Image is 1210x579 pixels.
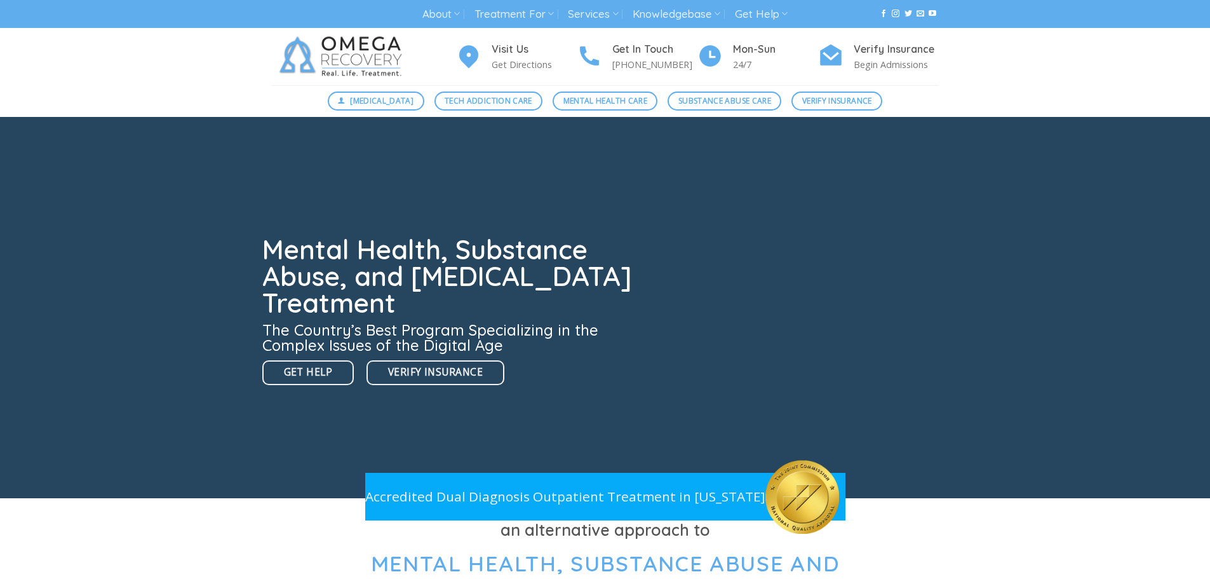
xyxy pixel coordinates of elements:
span: Get Help [284,364,333,380]
span: [MEDICAL_DATA] [350,95,413,107]
p: Accredited Dual Diagnosis Outpatient Treatment in [US_STATE] [365,486,765,507]
span: Mental Health Care [563,95,647,107]
a: Get In Touch [PHONE_NUMBER] [577,41,697,72]
a: Substance Abuse Care [668,92,781,111]
h1: Mental Health, Substance Abuse, and [MEDICAL_DATA] Treatment [262,236,640,317]
h3: The Country’s Best Program Specializing in the Complex Issues of the Digital Age [262,322,640,353]
a: Follow on Instagram [892,10,899,18]
h3: an alternative approach to [272,517,939,543]
a: Get Help [262,360,354,385]
a: Follow on Facebook [880,10,887,18]
a: Send us an email [917,10,924,18]
a: Mental Health Care [553,92,657,111]
a: Follow on Twitter [904,10,912,18]
p: Begin Admissions [854,57,939,72]
span: Substance Abuse Care [678,95,771,107]
h4: Visit Us [492,41,577,58]
a: Verify Insurance Begin Admissions [818,41,939,72]
a: Treatment For [474,3,554,26]
h4: Mon-Sun [733,41,818,58]
span: Verify Insurance [388,364,483,380]
span: Verify Insurance [802,95,872,107]
a: Tech Addiction Care [434,92,543,111]
a: Visit Us Get Directions [456,41,577,72]
h4: Verify Insurance [854,41,939,58]
a: Verify Insurance [791,92,882,111]
a: Get Help [735,3,788,26]
h4: Get In Touch [612,41,697,58]
p: 24/7 [733,57,818,72]
a: About [422,3,460,26]
p: [PHONE_NUMBER] [612,57,697,72]
a: Verify Insurance [366,360,504,385]
a: Services [568,3,618,26]
a: Follow on YouTube [929,10,936,18]
span: Tech Addiction Care [445,95,532,107]
img: Omega Recovery [272,28,415,85]
p: Get Directions [492,57,577,72]
a: [MEDICAL_DATA] [328,92,424,111]
a: Knowledgebase [633,3,720,26]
